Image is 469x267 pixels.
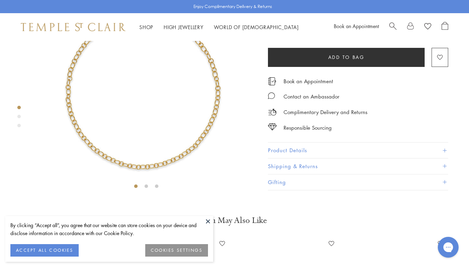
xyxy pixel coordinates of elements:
a: Open Shopping Bag [442,22,448,32]
img: icon_sourcing.svg [268,123,277,130]
span: Add to bag [328,53,365,61]
button: Product Details [268,143,448,158]
img: MessageIcon-01_2.svg [268,92,275,99]
p: Complimentary Delivery and Returns [284,108,367,117]
a: Book an Appointment [334,23,379,29]
button: ACCEPT ALL COOKIES [10,244,79,257]
img: Temple St. Clair [21,23,125,31]
button: Gifting [268,174,448,190]
a: Search [389,22,397,32]
a: High JewelleryHigh Jewellery [164,24,203,31]
button: Shipping & Returns [268,158,448,174]
img: icon_delivery.svg [268,108,277,117]
p: Enjoy Complimentary Delivery & Returns [193,3,272,10]
iframe: Gorgias live chat messenger [434,234,462,260]
a: ShopShop [139,24,153,31]
div: Product gallery navigation [17,104,21,133]
a: View Wishlist [424,22,431,32]
a: World of [DEMOGRAPHIC_DATA]World of [DEMOGRAPHIC_DATA] [214,24,299,31]
div: Contact an Ambassador [284,92,339,101]
nav: Main navigation [139,23,299,32]
img: icon_appointment.svg [268,77,276,85]
h3: You May Also Like [28,215,441,226]
a: Book an Appointment [284,77,333,85]
button: COOKIES SETTINGS [145,244,208,257]
div: Responsible Sourcing [284,123,332,132]
div: By clicking “Accept all”, you agree that our website can store cookies on your device and disclos... [10,221,208,237]
button: Add to bag [268,48,425,67]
